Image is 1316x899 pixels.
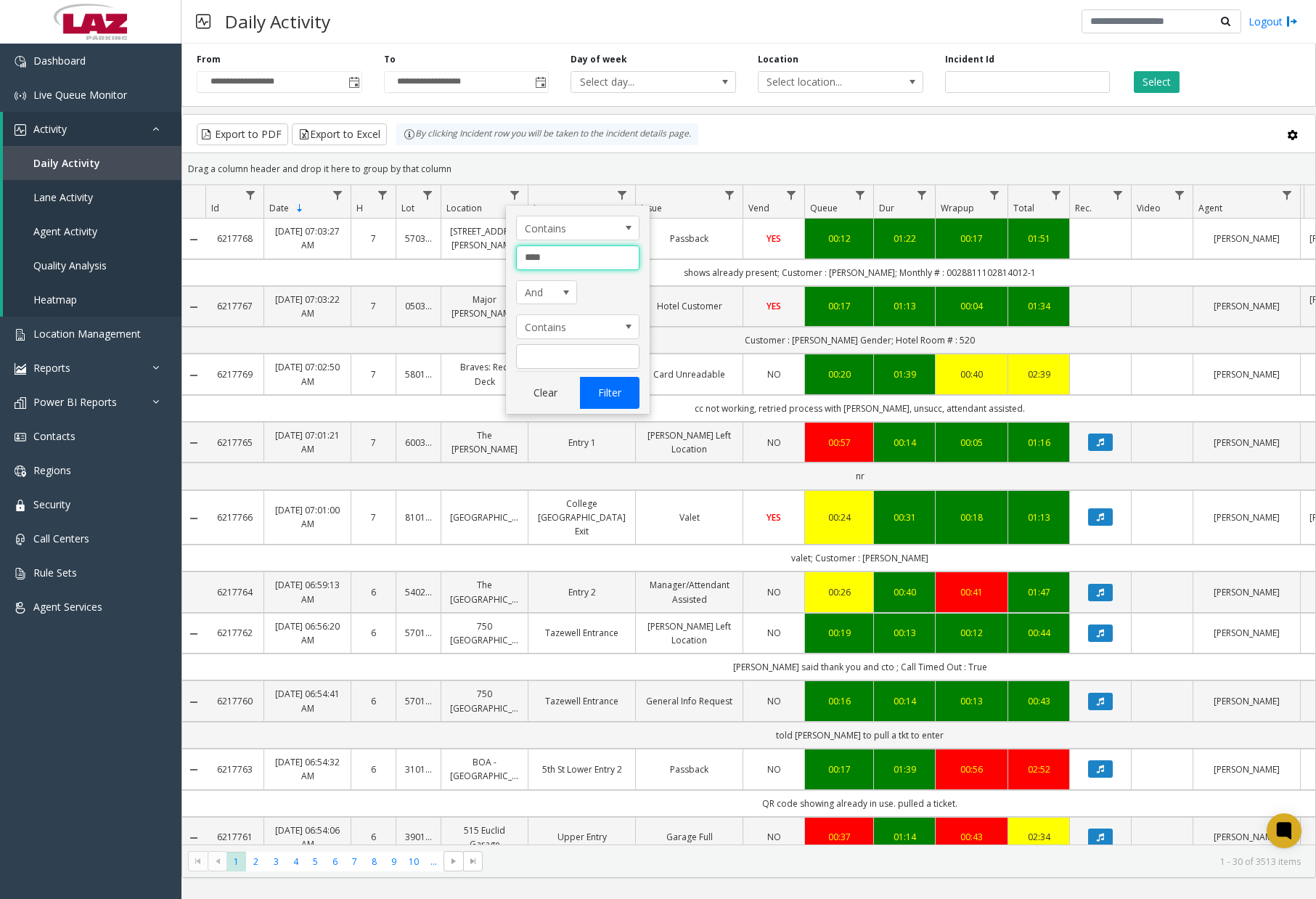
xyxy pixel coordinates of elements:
[883,299,926,313] div: 01:13
[537,694,626,708] a: Tazewell Entrance
[197,53,221,66] label: From
[266,852,286,871] span: Page 3
[517,315,614,338] span: Contains
[405,232,432,245] a: 570308
[1202,510,1291,524] a: [PERSON_NAME]
[752,626,796,640] a: NO
[814,626,865,640] div: 00:19
[767,586,781,598] span: NO
[748,202,769,214] span: Vend
[1170,185,1190,205] a: Video Filter Menu
[883,762,926,776] a: 01:39
[537,830,626,844] a: Upper Entry
[214,762,255,776] a: 6217763
[944,367,999,381] div: 00:40
[33,259,107,272] span: Quality Analysis
[613,185,632,205] a: Lane Filter Menu
[33,327,141,341] span: Location Management
[15,602,26,614] img: 'icon'
[752,585,796,599] a: NO
[404,129,415,140] img: infoIcon.svg
[405,762,432,776] a: 310112
[645,428,734,456] a: [PERSON_NAME] Left Location
[1047,185,1066,205] a: Total Filter Menu
[269,202,289,214] span: Date
[1198,202,1222,214] span: Agent
[15,90,26,102] img: 'icon'
[782,185,801,205] a: Vend Filter Menu
[15,465,26,477] img: 'icon'
[218,4,338,39] h3: Daily Activity
[405,299,432,313] a: 050317
[418,185,438,205] a: Lot Filter Menu
[1202,367,1291,381] a: [PERSON_NAME]
[450,687,519,715] a: 750 [GEOGRAPHIC_DATA]
[424,852,444,871] span: Page 11
[273,293,342,320] a: [DATE] 07:03:22 AM
[810,202,838,214] span: Queue
[405,830,432,844] a: 390179
[384,852,404,871] span: Page 9
[883,626,926,640] div: 00:13
[1202,299,1291,313] a: [PERSON_NAME]
[273,428,342,456] a: [DATE] 07:01:21 AM
[15,329,26,341] img: 'icon'
[883,232,926,245] div: 01:22
[273,224,342,252] a: [DATE] 07:03:27 AM
[182,696,205,708] a: Collapse Details
[1017,367,1060,381] a: 02:39
[944,436,999,449] div: 00:05
[197,123,288,145] button: Export to PDF
[360,762,387,776] a: 6
[944,232,999,245] a: 00:17
[1202,762,1291,776] a: [PERSON_NAME]
[767,695,781,707] span: NO
[211,202,219,214] span: Id
[767,300,781,312] span: YES
[33,122,67,136] span: Activity
[814,830,865,844] div: 00:37
[450,823,519,851] a: 515 Euclid Garage
[1017,299,1060,313] a: 01:34
[1202,585,1291,599] a: [PERSON_NAME]
[516,245,639,270] input: Location Filter
[1248,14,1298,29] a: Logout
[356,202,363,214] span: H
[273,619,342,647] a: [DATE] 06:56:20 AM
[15,124,26,136] img: 'icon'
[720,185,740,205] a: Issue Filter Menu
[3,248,181,282] a: Quality Analysis
[1017,762,1060,776] div: 02:52
[1017,626,1060,640] div: 00:44
[944,510,999,524] a: 00:18
[404,852,424,871] span: Page 10
[182,628,205,640] a: Collapse Details
[814,694,865,708] a: 00:16
[444,851,463,871] span: Go to the next page
[182,832,205,844] a: Collapse Details
[360,436,387,449] a: 7
[1017,694,1060,708] a: 00:43
[15,568,26,579] img: 'icon'
[463,851,483,871] span: Go to the last page
[1013,202,1034,214] span: Total
[1286,14,1298,29] img: logout
[405,585,432,599] a: 540280
[33,190,93,204] span: Lane Activity
[182,234,205,245] a: Collapse Details
[405,694,432,708] a: 570150
[516,377,576,409] button: Clear
[1075,202,1092,214] span: Rec.
[814,585,865,599] div: 00:26
[1017,232,1060,245] div: 01:51
[517,216,614,240] span: Contains
[944,694,999,708] div: 00:13
[226,852,246,871] span: Page 1
[33,532,89,545] span: Call Centers
[33,224,97,238] span: Agent Activity
[405,510,432,524] a: 810116
[3,282,181,317] a: Heatmap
